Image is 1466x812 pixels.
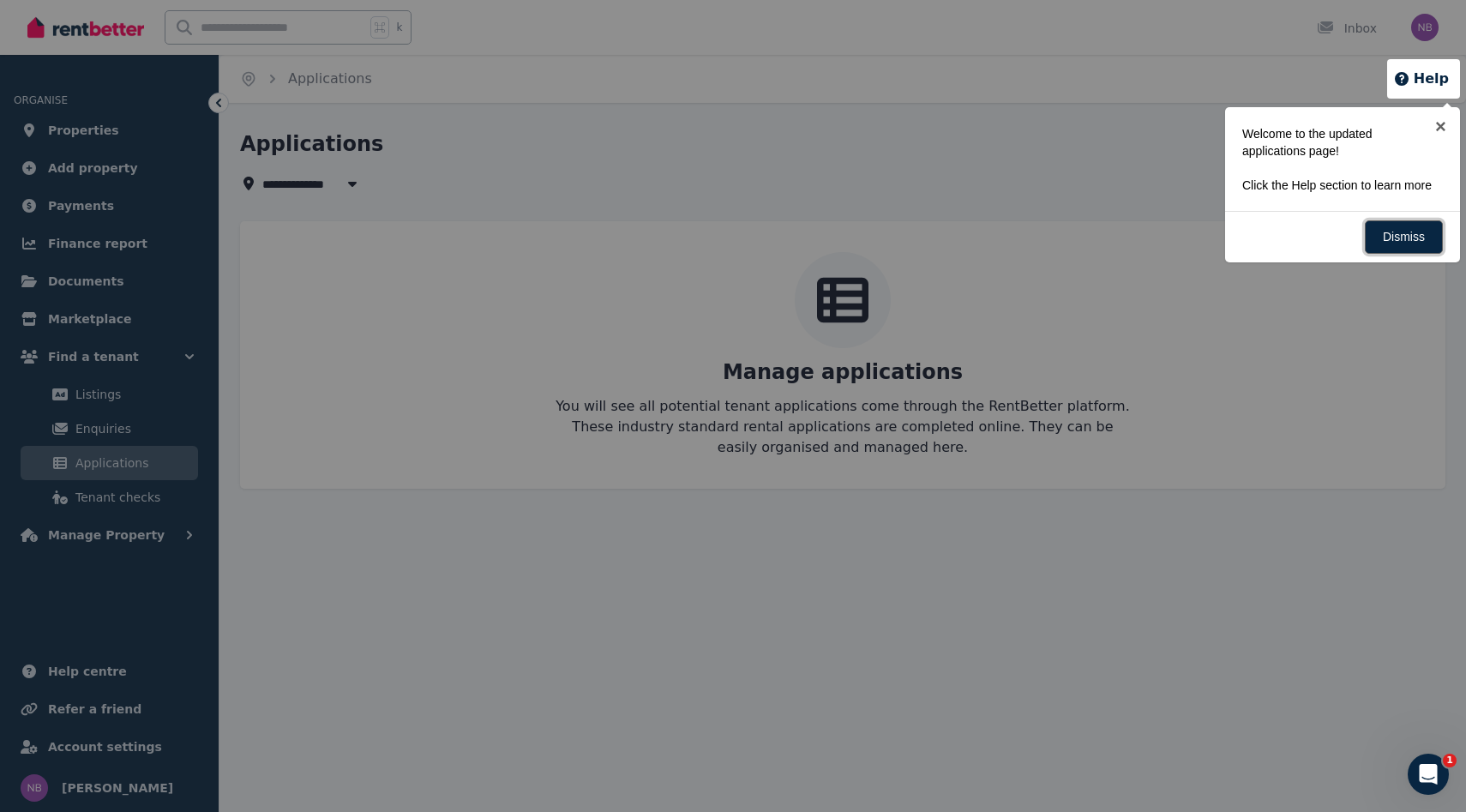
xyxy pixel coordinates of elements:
button: Help [1393,69,1449,89]
p: Click the Help section to learn more [1242,177,1433,194]
span: 1 [1443,754,1457,767]
a: Dismiss [1365,220,1443,254]
p: Welcome to the updated applications page! [1242,125,1433,159]
iframe: Intercom live chat [1408,754,1449,795]
a: × [1421,107,1460,146]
